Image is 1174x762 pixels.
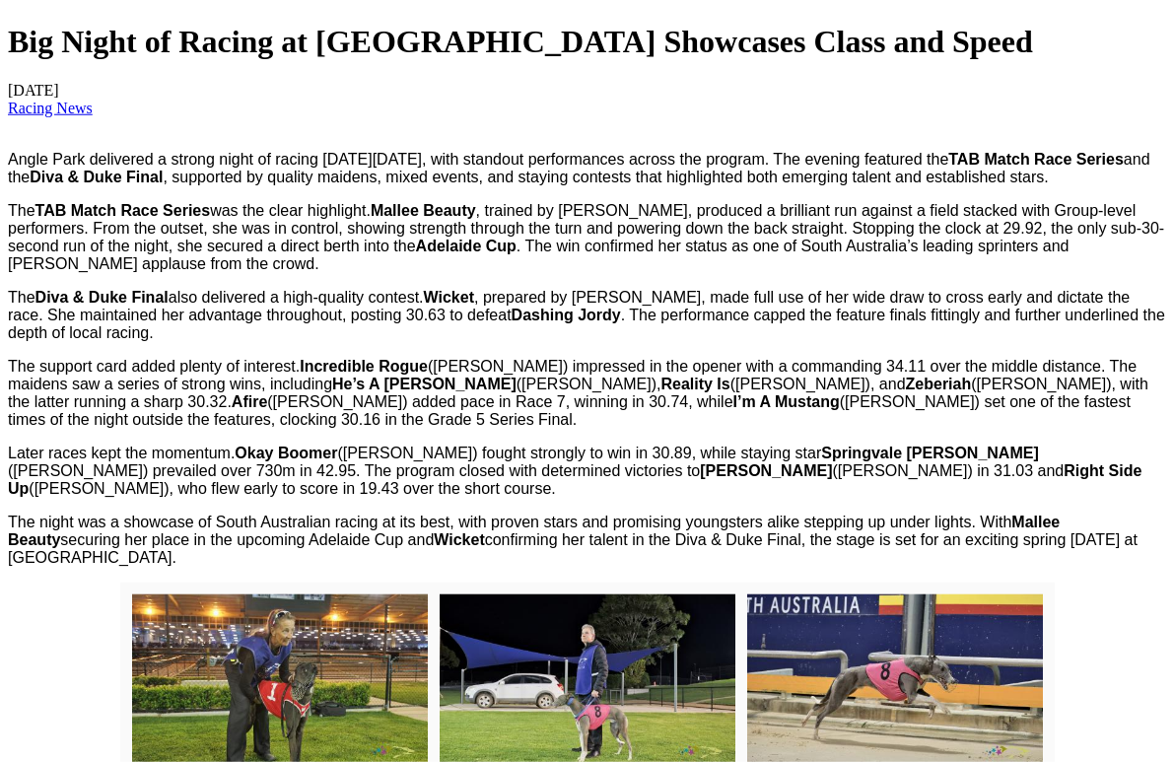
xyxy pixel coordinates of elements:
[8,462,1141,497] span: Right Side Up
[8,151,1150,185] span: Angle Park delivered a strong night of racing [DATE][DATE], with standout performances across the...
[8,289,1165,341] span: The also delivered a high-quality contest. , prepared by [PERSON_NAME], made full use of her wide...
[35,289,169,306] span: Diva & Duke Final
[8,100,93,116] a: Racing News
[30,169,163,185] span: Diva & Duke Final
[821,445,1038,461] span: Springvale [PERSON_NAME]
[700,462,832,479] span: [PERSON_NAME]
[906,376,972,392] span: Zeberiah
[948,151,1124,168] span: TAB Match Race Series
[332,376,517,392] span: He’s A [PERSON_NAME]
[8,514,1060,548] span: Mallee Beauty
[660,376,729,392] span: Reality Is
[434,531,484,548] span: Wicket
[416,238,517,254] span: Adelaide Cup
[371,202,476,219] span: Mallee Beauty
[300,358,428,375] span: Incredible Rogue
[8,358,1148,428] span: The support card added plenty of interest. ([PERSON_NAME]) impressed in the opener with a command...
[35,202,211,219] span: TAB Match Race Series
[8,202,1164,272] span: The was the clear highlight. , trained by [PERSON_NAME], produced a brilliant run against a field...
[232,393,267,410] span: Afire
[8,24,1166,60] h1: Big Night of Racing at [GEOGRAPHIC_DATA] Showcases Class and Speed
[235,445,337,461] span: Okay Boomer
[512,307,621,323] span: Dashing Jordy
[8,445,1141,497] span: Later races kept the momentum. ([PERSON_NAME]) fought strongly to win in 30.89, while staying sta...
[8,514,1138,566] span: The night was a showcase of South Australian racing at its best, with proven stars and promising ...
[733,393,840,410] span: I’m A Mustang
[424,289,474,306] span: Wicket
[8,82,93,116] span: [DATE]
